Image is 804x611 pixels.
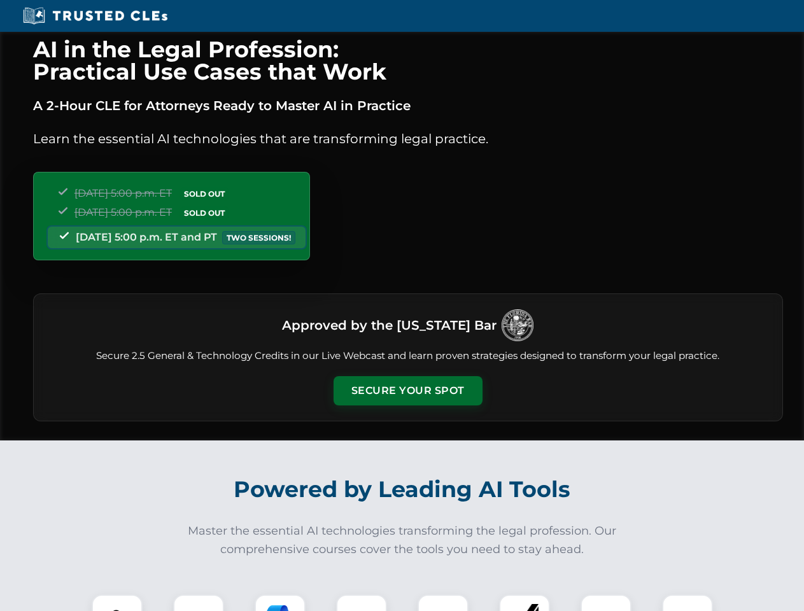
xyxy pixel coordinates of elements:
p: A 2-Hour CLE for Attorneys Ready to Master AI in Practice [33,95,783,116]
span: [DATE] 5:00 p.m. ET [74,206,172,218]
h1: AI in the Legal Profession: Practical Use Cases that Work [33,38,783,83]
h2: Powered by Leading AI Tools [50,467,755,512]
p: Secure 2.5 General & Technology Credits in our Live Webcast and learn proven strategies designed ... [49,349,767,363]
span: [DATE] 5:00 p.m. ET [74,187,172,199]
img: Logo [502,309,533,341]
span: SOLD OUT [180,187,229,200]
button: Secure Your Spot [334,376,483,405]
h3: Approved by the [US_STATE] Bar [282,314,497,337]
p: Learn the essential AI technologies that are transforming legal practice. [33,129,783,149]
span: SOLD OUT [180,206,229,220]
p: Master the essential AI technologies transforming the legal profession. Our comprehensive courses... [180,522,625,559]
img: Trusted CLEs [19,6,171,25]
